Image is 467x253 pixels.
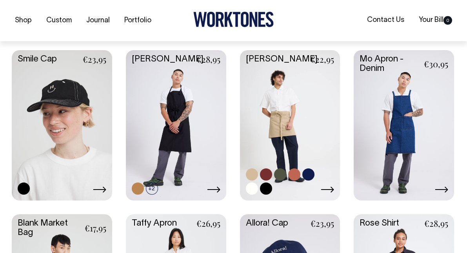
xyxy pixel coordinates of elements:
[12,14,35,27] a: Shop
[121,14,154,27] a: Portfolio
[416,14,455,27] a: Your Bill0
[43,14,75,27] a: Custom
[364,14,407,27] a: Contact Us
[443,16,452,25] span: 0
[83,14,113,27] a: Journal
[146,183,158,195] span: +2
